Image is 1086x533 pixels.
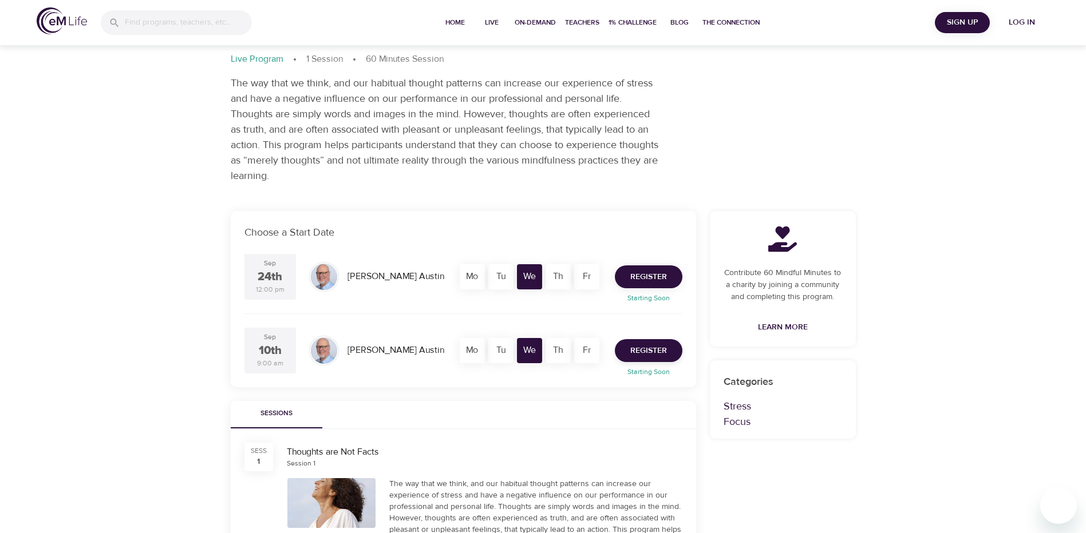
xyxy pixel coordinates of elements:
span: On-Demand [515,17,556,29]
div: [PERSON_NAME] Austin [343,265,449,288]
img: logo [37,7,87,34]
div: Mo [460,338,485,363]
p: 60 Minutes Session [366,53,444,66]
div: Session 1 [287,459,315,468]
p: 1 Session [306,53,343,66]
span: Learn More [758,320,808,335]
p: The way that we think, and our habitual thought patterns can increase our experience of stress an... [231,75,660,184]
button: Log in [994,12,1049,33]
div: We [517,264,542,289]
span: Home [441,17,469,29]
span: 1% Challenge [609,17,657,29]
div: [PERSON_NAME] Austin [343,339,449,361]
button: Register [615,265,682,288]
span: Log in [999,15,1045,30]
span: Register [630,344,667,358]
div: Sep [264,332,276,342]
div: SESS [251,446,267,456]
a: Learn More [753,317,812,338]
div: Tu [488,264,514,289]
div: 1 [257,456,260,467]
span: Register [630,270,667,284]
p: Starting Soon [608,367,689,377]
span: Blog [666,17,693,29]
button: Sign Up [935,12,990,33]
p: Live Program [231,53,283,66]
span: The Connection [702,17,760,29]
div: Fr [574,264,599,289]
div: Th [546,264,571,289]
p: Focus [724,414,842,429]
span: Sign Up [939,15,985,30]
div: Fr [574,338,599,363]
p: Choose a Start Date [244,225,682,240]
nav: breadcrumb [231,53,856,66]
div: 10th [259,343,282,359]
p: Starting Soon [608,293,689,303]
p: Contribute 60 Mindful Minutes to a charity by joining a community and completing this program. [724,267,842,303]
span: Teachers [565,17,599,29]
span: Sessions [238,408,315,420]
div: 24th [258,269,282,285]
div: Tu [488,338,514,363]
button: Register [615,339,682,362]
div: Sep [264,258,276,268]
div: Thoughts are Not Facts [287,446,682,459]
input: Find programs, teachers, etc... [125,10,252,35]
iframe: Button to launch messaging window [1040,487,1077,524]
div: Th [546,338,571,363]
p: Stress [724,399,842,414]
p: Categories [724,374,842,389]
div: We [517,338,542,363]
div: Mo [460,264,485,289]
div: 12:00 pm [256,285,285,295]
span: Live [478,17,506,29]
div: 9:00 am [257,359,283,368]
